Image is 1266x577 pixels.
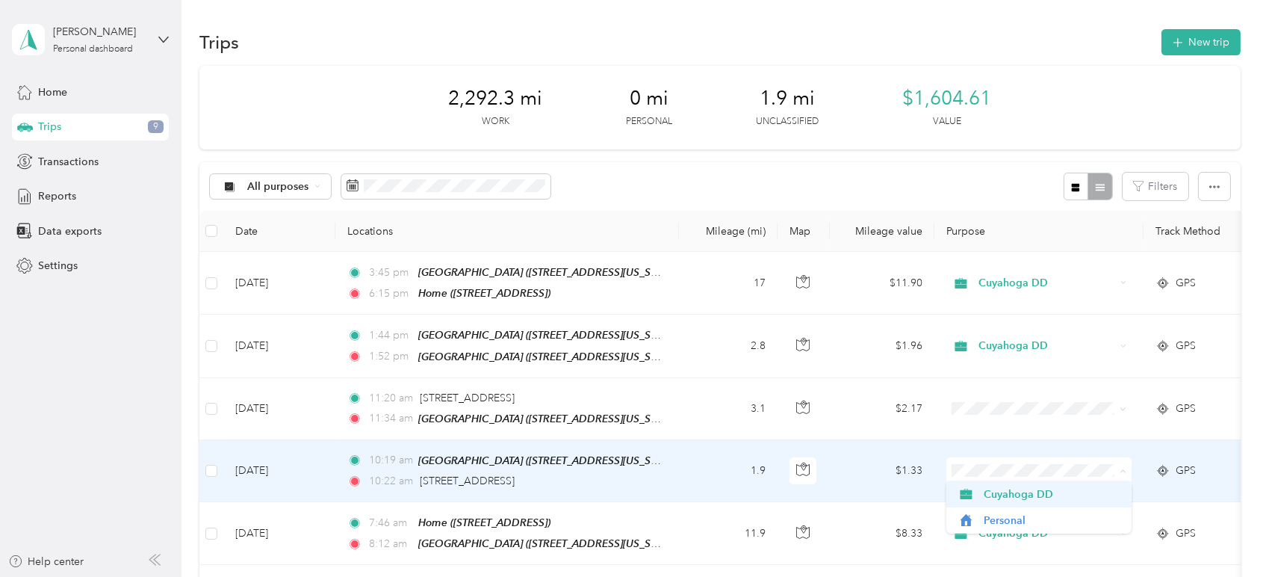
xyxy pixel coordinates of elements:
[418,537,678,550] span: [GEOGRAPHIC_DATA] ([STREET_ADDRESS][US_STATE])
[369,390,413,407] span: 11:20 am
[418,351,678,363] span: [GEOGRAPHIC_DATA] ([STREET_ADDRESS][US_STATE])
[247,182,309,192] span: All purposes
[1123,173,1188,200] button: Filters
[53,24,146,40] div: [PERSON_NAME]
[1176,463,1196,479] span: GPS
[38,223,102,239] span: Data exports
[223,211,335,252] th: Date
[199,34,239,50] h1: Trips
[830,211,934,252] th: Mileage value
[482,115,509,129] p: Work
[830,440,934,502] td: $1.33
[223,378,335,440] td: [DATE]
[902,87,991,111] span: $1,604.61
[679,315,778,377] td: 2.8
[335,211,679,252] th: Locations
[369,536,412,552] span: 8:12 am
[38,188,76,204] span: Reports
[756,115,819,129] p: Unclassified
[760,87,815,111] span: 1.9 mi
[8,554,84,570] button: Help center
[418,454,678,467] span: [GEOGRAPHIC_DATA] ([STREET_ADDRESS][US_STATE])
[420,392,515,404] span: [STREET_ADDRESS]
[984,487,1122,502] span: Cuyahoga DD
[369,286,412,302] span: 6:15 pm
[679,211,778,252] th: Mileage (mi)
[448,87,542,111] span: 2,292.3 mi
[223,502,335,565] td: [DATE]
[369,515,412,531] span: 7:46 am
[830,315,934,377] td: $1.96
[679,378,778,440] td: 3.1
[38,258,78,274] span: Settings
[830,378,934,440] td: $2.17
[978,338,1115,354] span: Cuyahoga DD
[223,252,335,315] td: [DATE]
[38,84,67,100] span: Home
[1176,275,1196,291] span: GPS
[38,154,99,170] span: Transactions
[223,440,335,502] td: [DATE]
[418,266,678,279] span: [GEOGRAPHIC_DATA] ([STREET_ADDRESS][US_STATE])
[418,329,678,342] span: [GEOGRAPHIC_DATA] ([STREET_ADDRESS][US_STATE])
[369,348,412,365] span: 1:52 pm
[933,115,961,129] p: Value
[830,502,934,565] td: $8.33
[369,265,412,281] span: 3:45 pm
[1144,211,1248,252] th: Track Method
[420,475,515,487] span: [STREET_ADDRESS]
[369,473,413,490] span: 10:22 am
[1176,525,1196,542] span: GPS
[984,513,1122,528] span: Personal
[418,516,550,528] span: Home ([STREET_ADDRESS])
[223,315,335,377] td: [DATE]
[778,211,830,252] th: Map
[626,115,672,129] p: Personal
[418,413,678,425] span: [GEOGRAPHIC_DATA] ([STREET_ADDRESS][US_STATE])
[38,119,61,135] span: Trips
[679,502,778,565] td: 11.9
[934,211,1144,252] th: Purpose
[1161,29,1241,55] button: New trip
[1182,493,1266,577] iframe: Everlance-gr Chat Button Frame
[630,87,668,111] span: 0 mi
[418,287,550,299] span: Home ([STREET_ADDRESS])
[53,45,133,54] div: Personal dashboard
[1176,338,1196,354] span: GPS
[148,120,164,134] span: 9
[830,252,934,315] td: $11.90
[369,327,412,344] span: 1:44 pm
[1176,401,1196,417] span: GPS
[369,452,412,469] span: 10:19 am
[679,252,778,315] td: 17
[679,440,778,502] td: 1.9
[978,275,1115,291] span: Cuyahoga DD
[369,410,412,427] span: 11:34 am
